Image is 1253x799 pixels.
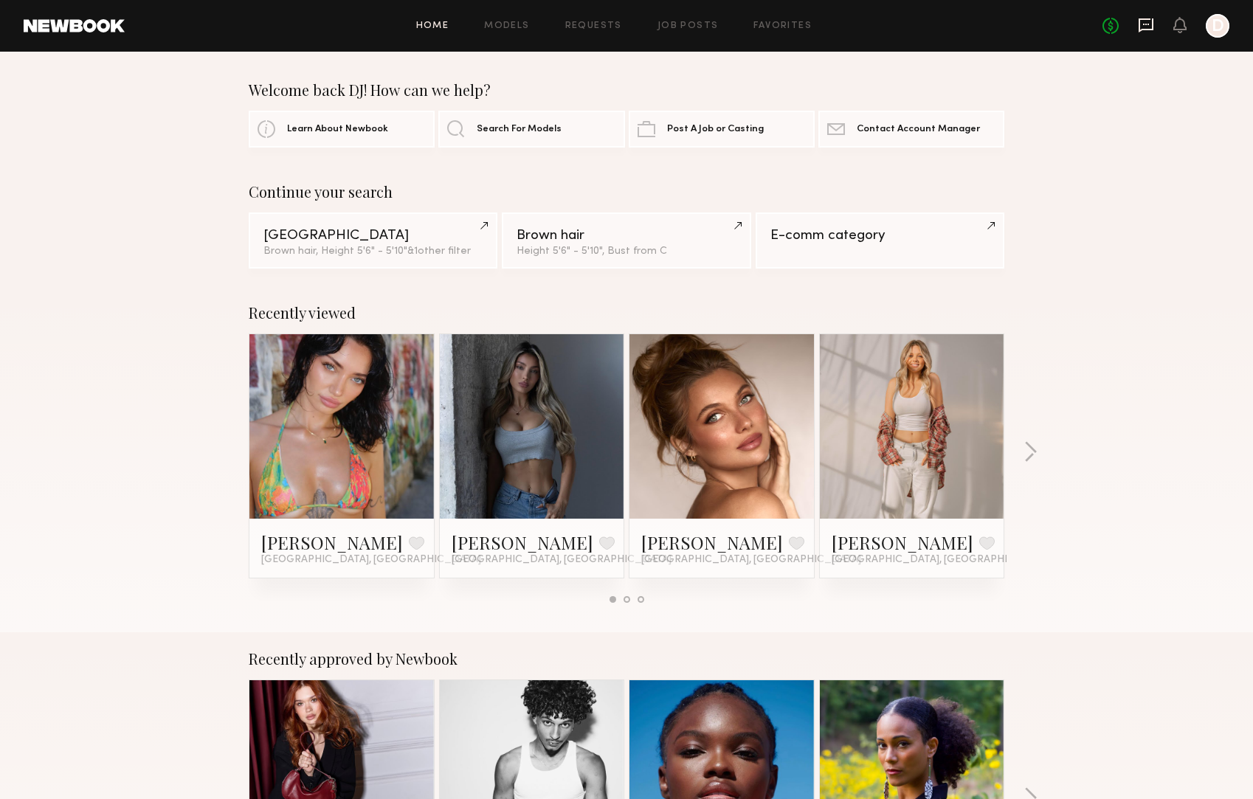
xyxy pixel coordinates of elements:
[667,125,764,134] span: Post A Job or Casting
[756,212,1004,269] a: E-comm category
[517,229,736,243] div: Brown hair
[1206,14,1229,38] a: D
[249,183,1004,201] div: Continue your search
[818,111,1004,148] a: Contact Account Manager
[249,304,1004,322] div: Recently viewed
[517,246,736,257] div: Height 5'6" - 5'10", Bust from C
[857,125,980,134] span: Contact Account Manager
[770,229,990,243] div: E-comm category
[641,554,861,566] span: [GEOGRAPHIC_DATA], [GEOGRAPHIC_DATA]
[629,111,815,148] a: Post A Job or Casting
[452,530,593,554] a: [PERSON_NAME]
[261,554,481,566] span: [GEOGRAPHIC_DATA], [GEOGRAPHIC_DATA]
[249,650,1004,668] div: Recently approved by Newbook
[832,554,1052,566] span: [GEOGRAPHIC_DATA], [GEOGRAPHIC_DATA]
[753,21,812,31] a: Favorites
[484,21,529,31] a: Models
[249,212,497,269] a: [GEOGRAPHIC_DATA]Brown hair, Height 5'6" - 5'10"&1other filter
[438,111,624,148] a: Search For Models
[263,246,483,257] div: Brown hair, Height 5'6" - 5'10"
[832,530,973,554] a: [PERSON_NAME]
[407,246,471,256] span: & 1 other filter
[416,21,449,31] a: Home
[502,212,750,269] a: Brown hairHeight 5'6" - 5'10", Bust from C
[657,21,719,31] a: Job Posts
[249,81,1004,99] div: Welcome back DJ! How can we help?
[287,125,388,134] span: Learn About Newbook
[477,125,562,134] span: Search For Models
[641,530,783,554] a: [PERSON_NAME]
[452,554,672,566] span: [GEOGRAPHIC_DATA], [GEOGRAPHIC_DATA]
[249,111,435,148] a: Learn About Newbook
[261,530,403,554] a: [PERSON_NAME]
[565,21,622,31] a: Requests
[263,229,483,243] div: [GEOGRAPHIC_DATA]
